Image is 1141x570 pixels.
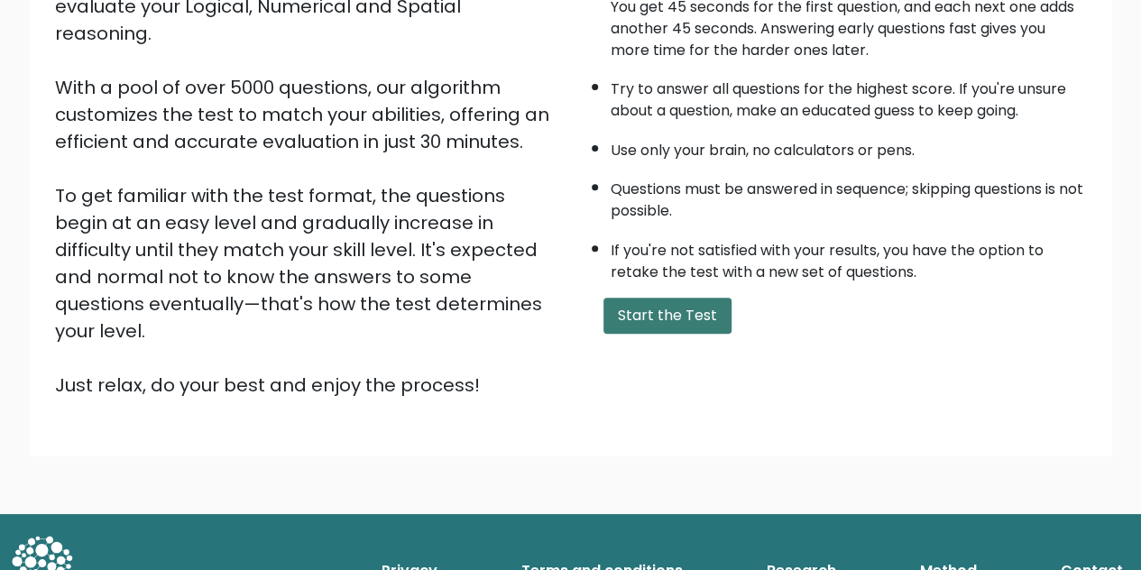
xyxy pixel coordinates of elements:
[603,298,732,334] button: Start the Test
[611,231,1087,283] li: If you're not satisfied with your results, you have the option to retake the test with a new set ...
[611,69,1087,122] li: Try to answer all questions for the highest score. If you're unsure about a question, make an edu...
[611,170,1087,222] li: Questions must be answered in sequence; skipping questions is not possible.
[611,131,1087,161] li: Use only your brain, no calculators or pens.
